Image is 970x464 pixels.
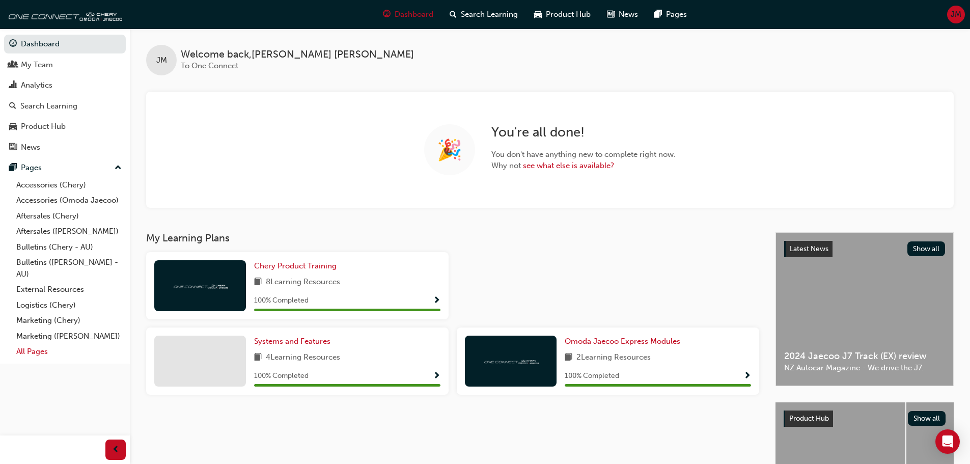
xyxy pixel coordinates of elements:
[461,9,518,20] span: Search Learning
[523,161,614,170] a: see what else is available?
[12,177,126,193] a: Accessories (Chery)
[784,350,945,362] span: 2024 Jaecoo J7 Track (EX) review
[565,351,572,364] span: book-icon
[21,162,42,174] div: Pages
[9,143,17,152] span: news-icon
[20,100,77,112] div: Search Learning
[907,241,946,256] button: Show all
[433,372,440,381] span: Show Progress
[4,76,126,95] a: Analytics
[146,232,759,244] h3: My Learning Plans
[789,414,829,423] span: Product Hub
[9,102,16,111] span: search-icon
[5,4,122,24] img: oneconnect
[254,337,330,346] span: Systems and Features
[12,313,126,329] a: Marketing (Chery)
[599,4,646,25] a: news-iconNews
[935,429,960,454] div: Open Intercom Messenger
[12,297,126,313] a: Logistics (Chery)
[156,54,167,66] span: JM
[565,336,684,347] a: Omoda Jaecoo Express Modules
[12,282,126,297] a: External Resources
[112,444,120,456] span: prev-icon
[395,9,433,20] span: Dashboard
[784,411,946,427] a: Product HubShow all
[546,9,591,20] span: Product Hub
[254,351,262,364] span: book-icon
[565,337,680,346] span: Omoda Jaecoo Express Modules
[784,362,945,374] span: NZ Autocar Magazine - We drive the J7.
[619,9,638,20] span: News
[4,117,126,136] a: Product Hub
[12,255,126,282] a: Bulletins ([PERSON_NAME] - AU)
[441,4,526,25] a: search-iconSearch Learning
[181,49,414,61] span: Welcome back , [PERSON_NAME] [PERSON_NAME]
[743,370,751,383] button: Show Progress
[266,276,340,289] span: 8 Learning Resources
[433,296,440,306] span: Show Progress
[9,81,17,90] span: chart-icon
[21,142,40,153] div: News
[4,158,126,177] button: Pages
[4,56,126,74] a: My Team
[4,35,126,53] a: Dashboard
[172,281,228,290] img: oneconnect
[254,336,335,347] a: Systems and Features
[12,193,126,208] a: Accessories (Omoda Jaecoo)
[254,295,309,307] span: 100 % Completed
[266,351,340,364] span: 4 Learning Resources
[254,370,309,382] span: 100 % Completed
[254,260,341,272] a: Chery Product Training
[437,144,462,156] span: 🎉
[12,329,126,344] a: Marketing ([PERSON_NAME])
[115,161,122,175] span: up-icon
[4,33,126,158] button: DashboardMy TeamAnalyticsSearch LearningProduct HubNews
[4,138,126,157] a: News
[254,261,337,270] span: Chery Product Training
[21,59,53,71] div: My Team
[9,163,17,173] span: pages-icon
[433,370,440,383] button: Show Progress
[9,40,17,49] span: guage-icon
[775,232,954,386] a: Latest NewsShow all2024 Jaecoo J7 Track (EX) reviewNZ Autocar Magazine - We drive the J7.
[12,239,126,255] a: Bulletins (Chery - AU)
[534,8,542,21] span: car-icon
[9,61,17,70] span: people-icon
[254,276,262,289] span: book-icon
[607,8,615,21] span: news-icon
[181,61,238,70] span: To One Connect
[483,356,539,366] img: oneconnect
[790,244,828,253] span: Latest News
[526,4,599,25] a: car-iconProduct Hub
[4,97,126,116] a: Search Learning
[433,294,440,307] button: Show Progress
[12,224,126,239] a: Aftersales ([PERSON_NAME])
[12,344,126,360] a: All Pages
[383,8,391,21] span: guage-icon
[951,9,961,20] span: JM
[947,6,965,23] button: JM
[743,372,751,381] span: Show Progress
[12,208,126,224] a: Aftersales (Chery)
[21,121,66,132] div: Product Hub
[576,351,651,364] span: 2 Learning Resources
[654,8,662,21] span: pages-icon
[646,4,695,25] a: pages-iconPages
[565,370,619,382] span: 100 % Completed
[908,411,946,426] button: Show all
[666,9,687,20] span: Pages
[450,8,457,21] span: search-icon
[9,122,17,131] span: car-icon
[375,4,441,25] a: guage-iconDashboard
[784,241,945,257] a: Latest NewsShow all
[491,160,676,172] span: Why not
[491,124,676,141] h2: You're all done!
[21,79,52,91] div: Analytics
[491,149,676,160] span: You don't have anything new to complete right now.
